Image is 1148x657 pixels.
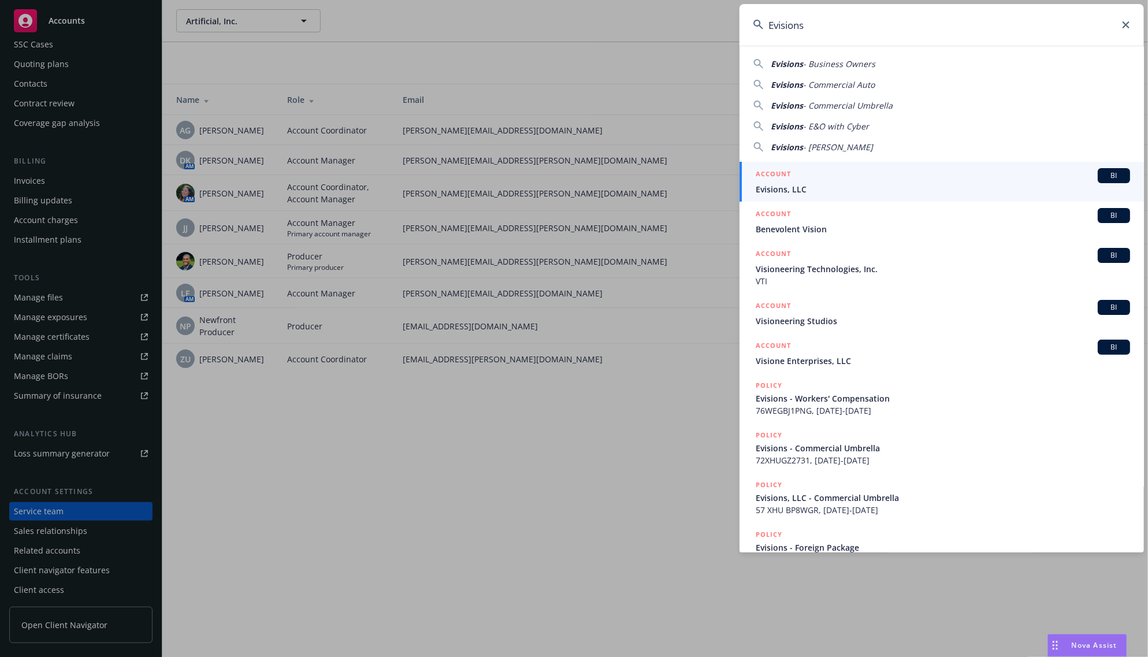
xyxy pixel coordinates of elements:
[756,492,1130,504] span: Evisions, LLC - Commercial Umbrella
[740,4,1144,46] input: Search...
[756,404,1130,417] span: 76WEGBJ1PNG, [DATE]-[DATE]
[756,429,782,441] h5: POLICY
[756,380,782,391] h5: POLICY
[740,202,1144,242] a: ACCOUNTBIBenevolent Vision
[1102,302,1125,313] span: BI
[771,58,803,69] span: Evisions
[803,100,893,111] span: - Commercial Umbrella
[756,479,782,491] h5: POLICY
[740,373,1144,423] a: POLICYEvisions - Workers' Compensation76WEGBJ1PNG, [DATE]-[DATE]
[803,142,873,153] span: - [PERSON_NAME]
[756,275,1130,287] span: VTI
[756,392,1130,404] span: Evisions - Workers' Compensation
[756,248,791,262] h5: ACCOUNT
[740,162,1144,202] a: ACCOUNTBIEvisions, LLC
[771,100,803,111] span: Evisions
[756,541,1130,554] span: Evisions - Foreign Package
[756,168,791,182] h5: ACCOUNT
[740,473,1144,522] a: POLICYEvisions, LLC - Commercial Umbrella57 XHU BP8WGR, [DATE]-[DATE]
[756,504,1130,516] span: 57 XHU BP8WGR, [DATE]-[DATE]
[756,454,1130,466] span: 72XHUGZ2731, [DATE]-[DATE]
[756,340,791,354] h5: ACCOUNT
[771,142,803,153] span: Evisions
[771,79,803,90] span: Evisions
[771,121,803,132] span: Evisions
[740,522,1144,572] a: POLICYEvisions - Foreign Package
[803,79,875,90] span: - Commercial Auto
[740,242,1144,294] a: ACCOUNTBIVisioneering Technologies, Inc.VTI
[803,121,869,132] span: - E&O with Cyber
[756,529,782,540] h5: POLICY
[1047,634,1127,657] button: Nova Assist
[1102,170,1125,181] span: BI
[1102,342,1125,352] span: BI
[740,333,1144,373] a: ACCOUNTBIVisione Enterprises, LLC
[1102,250,1125,261] span: BI
[1048,634,1062,656] div: Drag to move
[756,442,1130,454] span: Evisions - Commercial Umbrella
[756,208,791,222] h5: ACCOUNT
[740,423,1144,473] a: POLICYEvisions - Commercial Umbrella72XHUGZ2731, [DATE]-[DATE]
[756,300,791,314] h5: ACCOUNT
[1102,210,1125,221] span: BI
[756,263,1130,275] span: Visioneering Technologies, Inc.
[756,223,1130,235] span: Benevolent Vision
[740,294,1144,333] a: ACCOUNTBIVisioneering Studios
[756,315,1130,327] span: Visioneering Studios
[803,58,875,69] span: - Business Owners
[1072,640,1117,650] span: Nova Assist
[756,355,1130,367] span: Visione Enterprises, LLC
[756,183,1130,195] span: Evisions, LLC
